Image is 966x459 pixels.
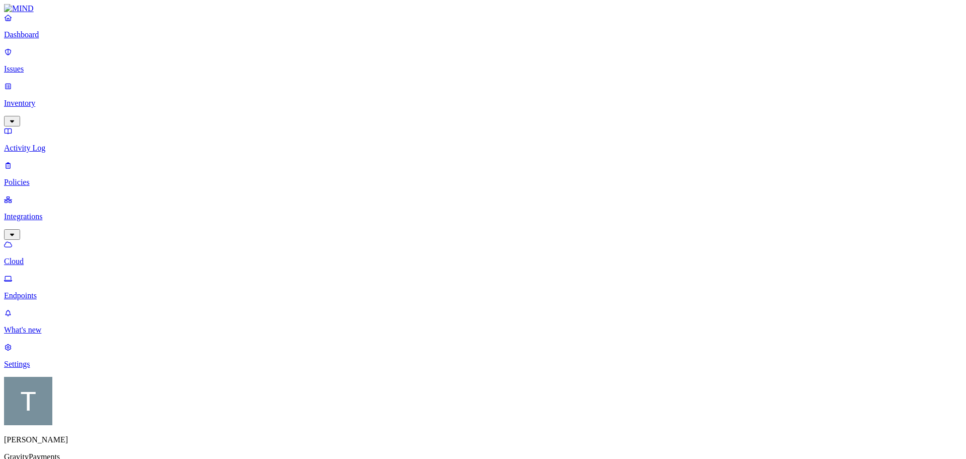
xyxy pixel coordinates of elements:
img: MIND [4,4,34,13]
a: Endpoints [4,274,962,300]
p: Endpoints [4,291,962,300]
p: Activity Log [4,144,962,153]
p: Settings [4,360,962,369]
p: Integrations [4,212,962,221]
a: What's new [4,308,962,335]
a: Cloud [4,240,962,266]
a: Issues [4,47,962,74]
a: Integrations [4,195,962,238]
a: Settings [4,343,962,369]
p: What's new [4,325,962,335]
p: Dashboard [4,30,962,39]
a: Policies [4,161,962,187]
p: Issues [4,64,962,74]
p: Policies [4,178,962,187]
a: Inventory [4,82,962,125]
a: Dashboard [4,13,962,39]
img: Tim Rasmussen [4,377,52,425]
p: [PERSON_NAME] [4,435,962,444]
a: MIND [4,4,962,13]
a: Activity Log [4,126,962,153]
p: Cloud [4,257,962,266]
p: Inventory [4,99,962,108]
